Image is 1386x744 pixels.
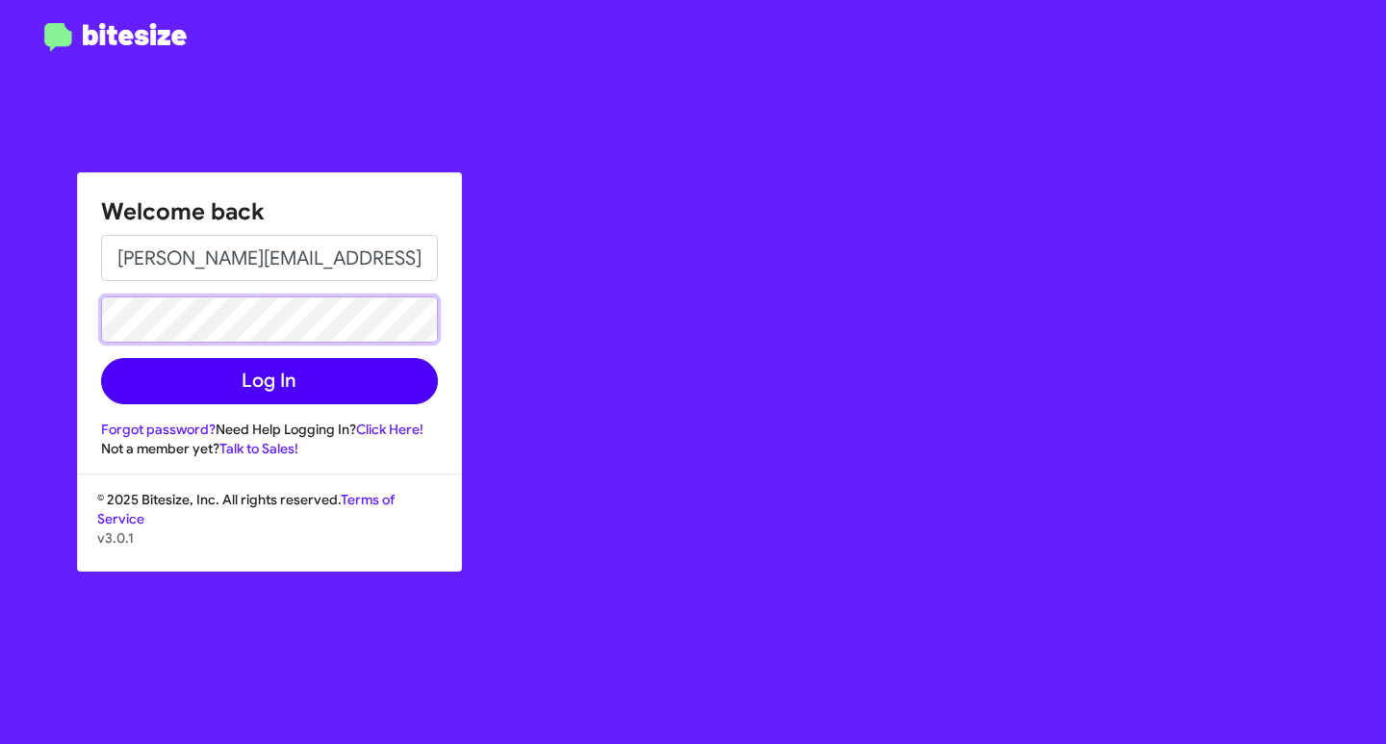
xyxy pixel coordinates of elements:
a: Terms of Service [97,491,395,527]
a: Talk to Sales! [219,440,298,457]
div: © 2025 Bitesize, Inc. All rights reserved. [78,490,461,571]
div: Need Help Logging In? [101,420,438,439]
div: Not a member yet? [101,439,438,458]
a: Forgot password? [101,421,216,438]
a: Click Here! [356,421,423,438]
p: v3.0.1 [97,528,442,548]
input: Email address [101,235,438,281]
button: Log In [101,358,438,404]
h1: Welcome back [101,196,438,227]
